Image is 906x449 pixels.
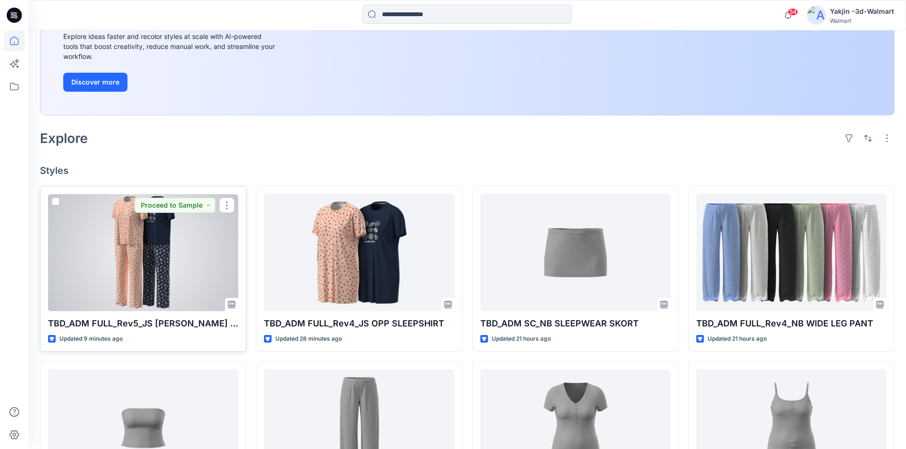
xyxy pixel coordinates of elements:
span: 54 [788,8,798,16]
h4: Styles [40,165,895,176]
a: TBD_ADM FULL_Rev5_JS OPP PJ SET [48,194,238,311]
p: Updated 21 hours ago [492,334,551,344]
button: Discover more [63,73,127,92]
p: TBD_ADM SC_NB SLEEPWEAR SKORT [480,317,671,330]
div: Yakjin -3d-Walmart [830,6,894,17]
a: TBD_ADM FULL_Rev4_JS OPP SLEEPSHIRT [264,194,454,311]
a: TBD_ADM FULL_Rev4_NB WIDE LEG PANT [696,194,887,311]
a: TBD_ADM SC_NB SLEEPWEAR SKORT [480,194,671,311]
p: Updated 21 hours ago [708,334,767,344]
div: Walmart [830,17,894,24]
h2: Explore [40,131,88,146]
a: Discover more [63,73,277,92]
div: Explore ideas faster and recolor styles at scale with AI-powered tools that boost creativity, red... [63,31,277,61]
p: Updated 9 minutes ago [59,334,123,344]
p: TBD_ADM FULL_Rev4_NB WIDE LEG PANT [696,317,887,330]
p: Updated 28 minutes ago [275,334,342,344]
img: avatar [807,6,826,25]
p: TBD_ADM FULL_Rev4_JS OPP SLEEPSHIRT [264,317,454,330]
p: TBD_ADM FULL_Rev5_JS [PERSON_NAME] SET [48,317,238,330]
